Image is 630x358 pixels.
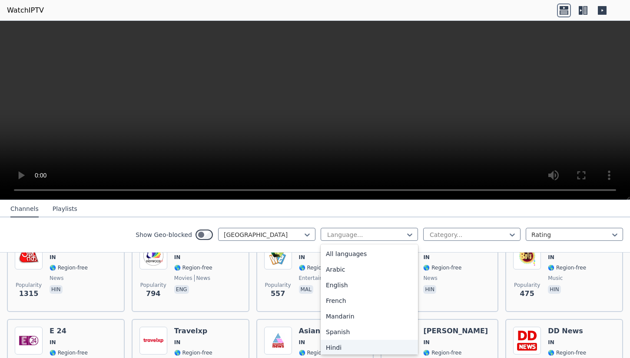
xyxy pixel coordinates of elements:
span: IN [174,254,181,261]
span: IN [423,254,430,261]
span: 🌎 Region-free [423,264,461,271]
img: Indywood TV [139,242,167,269]
h6: Travelxp [174,327,212,335]
div: Arabic [321,262,418,277]
span: IN [548,339,554,346]
span: Popularity [140,282,166,289]
span: 🌎 Region-free [548,349,586,356]
span: IN [548,254,554,261]
span: IN [423,339,430,346]
span: 🌎 Region-free [174,264,212,271]
img: Balle Balle [513,242,541,269]
span: Popularity [514,282,540,289]
span: 557 [271,289,285,299]
div: French [321,293,418,309]
h6: DD News [548,327,587,335]
p: eng [174,285,189,294]
span: IN [174,339,181,346]
span: entertainment [299,275,337,282]
p: hin [548,285,561,294]
span: Popularity [265,282,291,289]
span: 475 [520,289,534,299]
span: news [194,275,210,282]
span: music [548,275,563,282]
span: Popularity [16,282,42,289]
p: mal [299,285,313,294]
span: news [50,275,63,282]
span: 🌎 Region-free [50,349,88,356]
img: E 24 [15,327,43,355]
div: Hindi [321,340,418,355]
span: IN [50,254,56,261]
span: 794 [146,289,160,299]
img: Asianet News [264,327,292,355]
span: IN [50,339,56,346]
span: movies [174,275,192,282]
h6: E 24 [50,327,88,335]
span: IN [299,339,305,346]
p: hin [423,285,436,294]
button: Playlists [53,201,77,217]
span: 🌎 Region-free [50,264,88,271]
div: All languages [321,246,418,262]
img: Kairali We [264,242,292,269]
span: 🌎 Region-free [299,264,337,271]
span: 🌎 Region-free [299,349,337,356]
img: Aaj Tak [15,242,43,269]
h6: [PERSON_NAME] [423,327,488,335]
span: 🌎 Region-free [174,349,212,356]
p: hin [50,285,63,294]
button: Channels [10,201,39,217]
span: IN [299,254,305,261]
div: Spanish [321,324,418,340]
span: news [423,275,437,282]
img: DD News [513,327,541,355]
label: Show Geo-blocked [136,230,192,239]
span: 1315 [19,289,39,299]
span: 🌎 Region-free [423,349,461,356]
h6: Asianet News [299,327,352,335]
span: 🌎 Region-free [548,264,586,271]
img: Travelxp [139,327,167,355]
a: WatchIPTV [7,5,44,16]
div: Mandarin [321,309,418,324]
div: English [321,277,418,293]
